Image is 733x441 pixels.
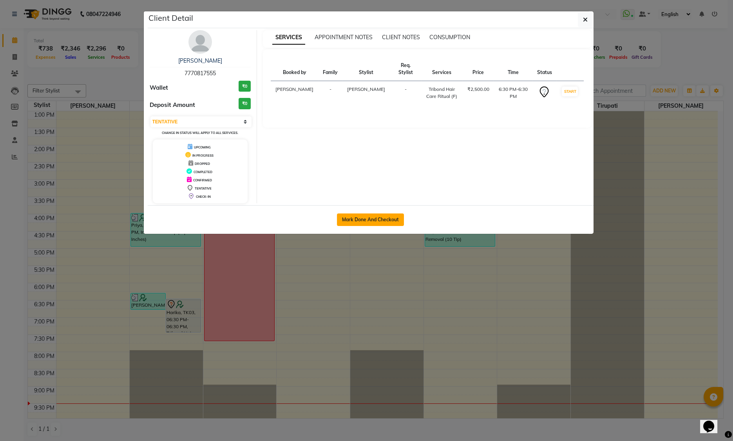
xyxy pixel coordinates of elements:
h5: Client Detail [148,12,193,24]
span: DROPPED [195,162,210,166]
span: UPCOMING [194,145,211,149]
small: Change in status will apply to all services. [162,131,238,135]
span: CONFIRMED [193,178,212,182]
span: APPOINTMENT NOTES [315,34,373,41]
th: Req. Stylist [390,57,421,81]
span: CLIENT NOTES [382,34,420,41]
span: CONSUMPTION [429,34,470,41]
iframe: chat widget [700,410,725,433]
th: Booked by [271,57,318,81]
td: - [390,81,421,105]
th: Family [318,57,342,81]
h3: ₹0 [239,81,251,92]
td: 6:30 PM-6:30 PM [494,81,532,105]
span: Deposit Amount [150,101,195,110]
span: CHECK-IN [196,195,211,199]
td: [PERSON_NAME] [271,81,318,105]
span: IN PROGRESS [192,154,214,157]
th: Price [462,57,494,81]
th: Status [532,57,556,81]
th: Stylist [342,57,390,81]
span: [PERSON_NAME] [347,86,385,92]
div: Tribond Hair Care Ritual (F) [426,86,458,100]
span: 7770817555 [185,70,216,77]
span: SERVICES [272,31,305,45]
th: Services [421,57,462,81]
span: TENTATIVE [195,186,212,190]
span: COMPLETED [194,170,212,174]
th: Time [494,57,532,81]
span: Wallet [150,83,168,92]
button: START [562,87,578,96]
td: - [318,81,342,105]
button: Mark Done And Checkout [337,213,404,226]
h3: ₹0 [239,98,251,109]
a: [PERSON_NAME] [178,57,222,64]
div: ₹2,500.00 [467,86,489,93]
img: avatar [188,30,212,54]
